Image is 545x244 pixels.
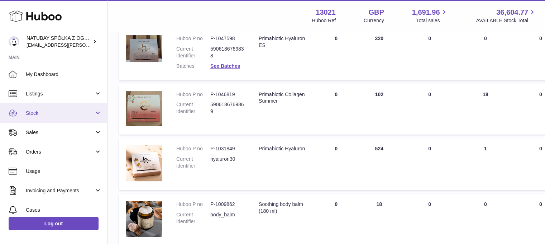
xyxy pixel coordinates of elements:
[496,8,528,17] span: 36,604.77
[26,71,102,78] span: My Dashboard
[316,8,336,17] strong: 13021
[176,145,210,152] dt: Huboo P no
[358,138,401,190] td: 524
[210,156,244,169] dd: hyaluron30
[126,145,162,181] img: product image
[210,145,244,152] dd: P-1031849
[315,84,358,135] td: 0
[176,101,210,115] dt: Current identifier
[358,84,401,135] td: 102
[176,35,210,42] dt: Huboo P no
[412,8,440,17] span: 1,691.96
[26,168,102,175] span: Usage
[312,17,336,24] div: Huboo Ref
[27,35,91,48] div: NATUBAY SPÓŁKA Z OGRANICZONĄ ODPOWIEDZIALNOŚCIĄ
[210,46,244,59] dd: 5906186769838
[126,201,162,237] img: product image
[401,138,459,190] td: 0
[539,91,542,97] span: 0
[210,35,244,42] dd: P-1047598
[416,17,448,24] span: Total sales
[259,145,307,152] div: Primabiotic Hyaluron
[26,129,94,136] span: Sales
[412,8,448,24] a: 1,691.96 Total sales
[26,187,94,194] span: Invoicing and Payments
[364,17,384,24] div: Currency
[476,17,536,24] span: AVAILABLE Stock Total
[358,28,401,80] td: 320
[9,36,19,47] img: kacper.antkowski@natubay.pl
[315,28,358,80] td: 0
[210,63,240,69] a: See Batches
[459,138,512,190] td: 1
[126,35,162,62] img: product image
[315,138,358,190] td: 0
[476,8,536,24] a: 36,604.77 AVAILABLE Stock Total
[210,201,244,208] dd: P-1009862
[368,8,384,17] strong: GBP
[176,201,210,208] dt: Huboo P no
[259,91,307,105] div: Primabiotic Collagen Summer
[176,91,210,98] dt: Huboo P no
[401,28,459,80] td: 0
[459,84,512,135] td: 18
[176,46,210,59] dt: Current identifier
[176,63,210,70] dt: Batches
[9,217,99,230] a: Log out
[176,211,210,225] dt: Current identifier
[459,28,512,80] td: 0
[539,146,542,151] span: 0
[26,90,94,97] span: Listings
[401,84,459,135] td: 0
[539,36,542,41] span: 0
[259,201,307,215] div: Soothing body balm (180 ml)
[26,110,94,117] span: Stock
[176,156,210,169] dt: Current identifier
[259,35,307,49] div: Primabiotic Hyaluron ES
[210,211,244,225] dd: body_balm
[27,42,144,48] span: [EMAIL_ADDRESS][PERSON_NAME][DOMAIN_NAME]
[26,149,94,155] span: Orders
[210,91,244,98] dd: P-1046819
[210,101,244,115] dd: 5906186769869
[539,201,542,207] span: 0
[126,91,162,126] img: product image
[26,207,102,213] span: Cases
